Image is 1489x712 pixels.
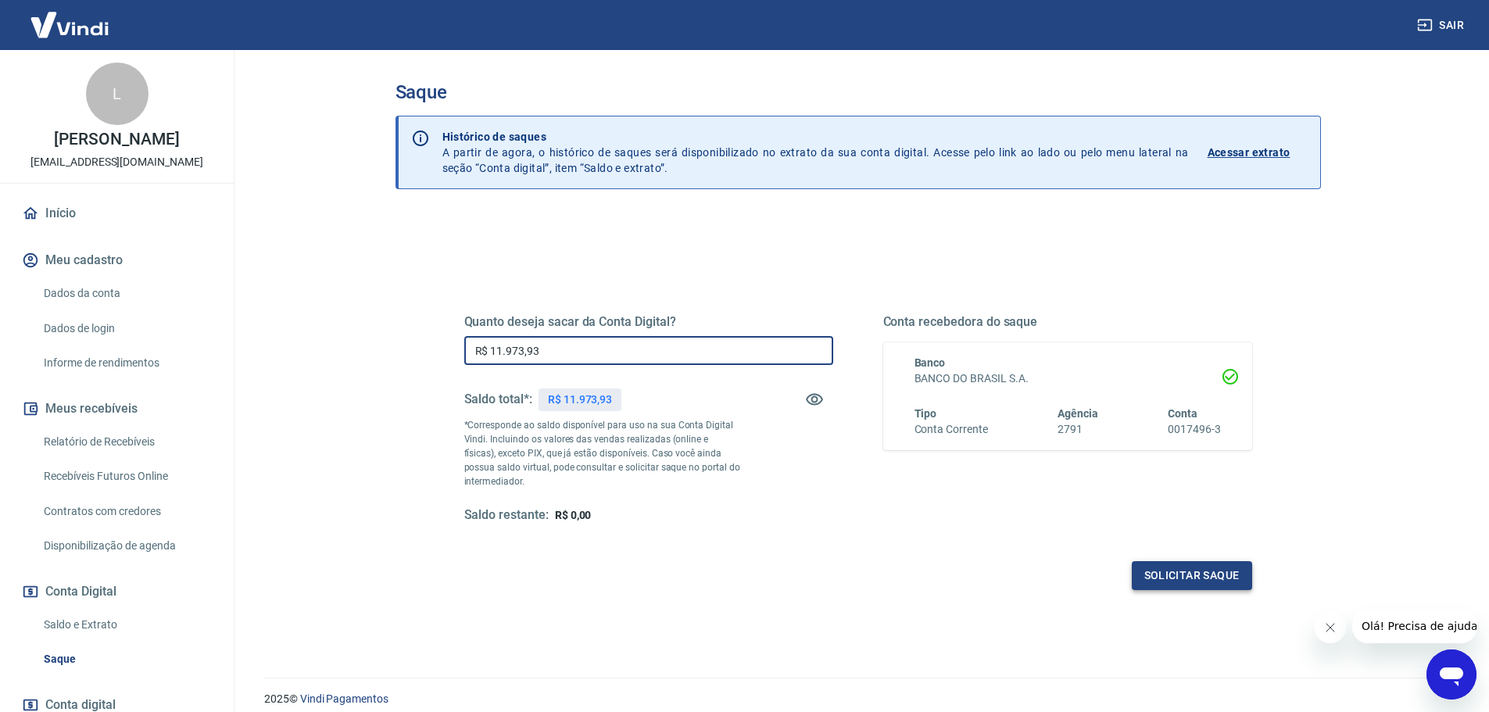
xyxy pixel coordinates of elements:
h6: 2791 [1058,421,1098,438]
img: Vindi [19,1,120,48]
h5: Saldo total*: [464,392,532,407]
a: Contratos com credores [38,496,215,528]
h6: BANCO DO BRASIL S.A. [915,370,1221,387]
a: Disponibilização de agenda [38,530,215,562]
p: [PERSON_NAME] [54,131,179,148]
a: Saque [38,643,215,675]
h6: Conta Corrente [915,421,988,438]
span: Conta [1168,407,1197,420]
a: Relatório de Recebíveis [38,426,215,458]
iframe: Mensagem da empresa [1352,609,1476,643]
a: Início [19,196,215,231]
iframe: Fechar mensagem [1315,612,1346,643]
a: Acessar extrato [1208,129,1308,176]
div: L [86,63,149,125]
h5: Quanto deseja sacar da Conta Digital? [464,314,833,330]
h5: Conta recebedora do saque [883,314,1252,330]
p: 2025 © [264,691,1451,707]
iframe: Botão para abrir a janela de mensagens [1426,649,1476,699]
span: R$ 0,00 [555,509,592,521]
h6: 0017496-3 [1168,421,1221,438]
p: [EMAIL_ADDRESS][DOMAIN_NAME] [30,154,203,170]
span: Banco [915,356,946,369]
button: Meu cadastro [19,243,215,277]
button: Sair [1414,11,1470,40]
p: R$ 11.973,93 [548,392,612,408]
h5: Saldo restante: [464,507,549,524]
button: Solicitar saque [1132,561,1252,590]
h3: Saque [396,81,1321,103]
a: Informe de rendimentos [38,347,215,379]
span: Agência [1058,407,1098,420]
span: Olá! Precisa de ajuda? [9,11,131,23]
a: Vindi Pagamentos [300,692,388,705]
p: Acessar extrato [1208,145,1290,160]
a: Dados da conta [38,277,215,309]
a: Saldo e Extrato [38,609,215,641]
button: Meus recebíveis [19,392,215,426]
p: *Corresponde ao saldo disponível para uso na sua Conta Digital Vindi. Incluindo os valores das ve... [464,418,741,488]
a: Recebíveis Futuros Online [38,460,215,492]
button: Conta Digital [19,574,215,609]
p: A partir de agora, o histórico de saques será disponibilizado no extrato da sua conta digital. Ac... [442,129,1189,176]
a: Dados de login [38,313,215,345]
span: Tipo [915,407,937,420]
p: Histórico de saques [442,129,1189,145]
